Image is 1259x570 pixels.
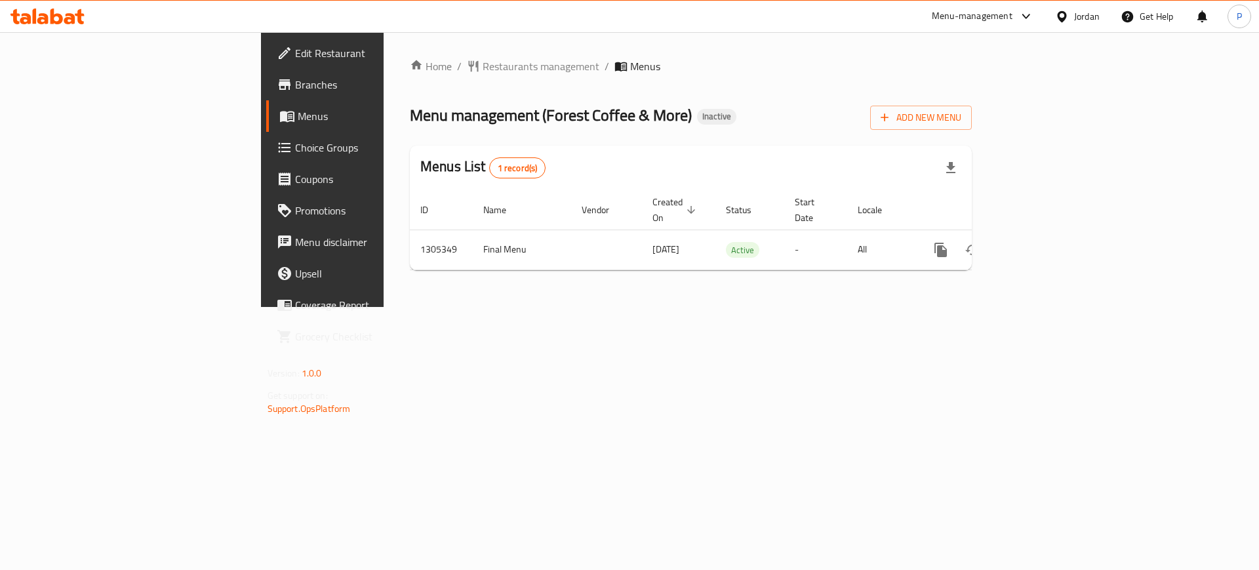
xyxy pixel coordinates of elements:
td: Final Menu [473,230,571,270]
a: Upsell [266,258,471,289]
a: Branches [266,69,471,100]
button: more [925,234,957,266]
h2: Menus List [420,157,546,178]
span: Choice Groups [295,140,461,155]
span: Promotions [295,203,461,218]
span: Upsell [295,266,461,281]
span: Coverage Report [295,297,461,313]
div: Jordan [1074,9,1100,24]
span: Menu disclaimer [295,234,461,250]
a: Support.OpsPlatform [268,400,351,417]
span: Status [726,202,769,218]
span: ID [420,202,445,218]
span: Grocery Checklist [295,329,461,344]
span: Version: [268,365,300,382]
div: Export file [935,152,967,184]
span: Locale [858,202,899,218]
a: Coupons [266,163,471,195]
a: Grocery Checklist [266,321,471,352]
span: Get support on: [268,387,328,404]
a: Choice Groups [266,132,471,163]
div: Menu-management [932,9,1012,24]
span: P [1237,9,1242,24]
li: / [605,58,609,74]
span: Branches [295,77,461,92]
table: enhanced table [410,190,1062,270]
div: Inactive [697,109,736,125]
th: Actions [915,190,1062,230]
span: [DATE] [652,241,679,258]
nav: breadcrumb [410,58,972,74]
span: Name [483,202,523,218]
span: Menus [630,58,660,74]
span: Add New Menu [881,110,961,126]
span: Edit Restaurant [295,45,461,61]
span: Vendor [582,202,626,218]
td: All [847,230,915,270]
span: Start Date [795,194,831,226]
span: Menus [298,108,461,124]
td: - [784,230,847,270]
a: Edit Restaurant [266,37,471,69]
span: Created On [652,194,700,226]
a: Promotions [266,195,471,226]
a: Restaurants management [467,58,599,74]
a: Menus [266,100,471,132]
span: 1.0.0 [302,365,322,382]
div: Total records count [489,157,546,178]
span: Coupons [295,171,461,187]
span: Restaurants management [483,58,599,74]
button: Change Status [957,234,988,266]
a: Menu disclaimer [266,226,471,258]
span: Inactive [697,111,736,122]
button: Add New Menu [870,106,972,130]
span: 1 record(s) [490,162,546,174]
span: Active [726,243,759,258]
div: Active [726,242,759,258]
span: Menu management ( Forest Coffee & More ) [410,100,692,130]
a: Coverage Report [266,289,471,321]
